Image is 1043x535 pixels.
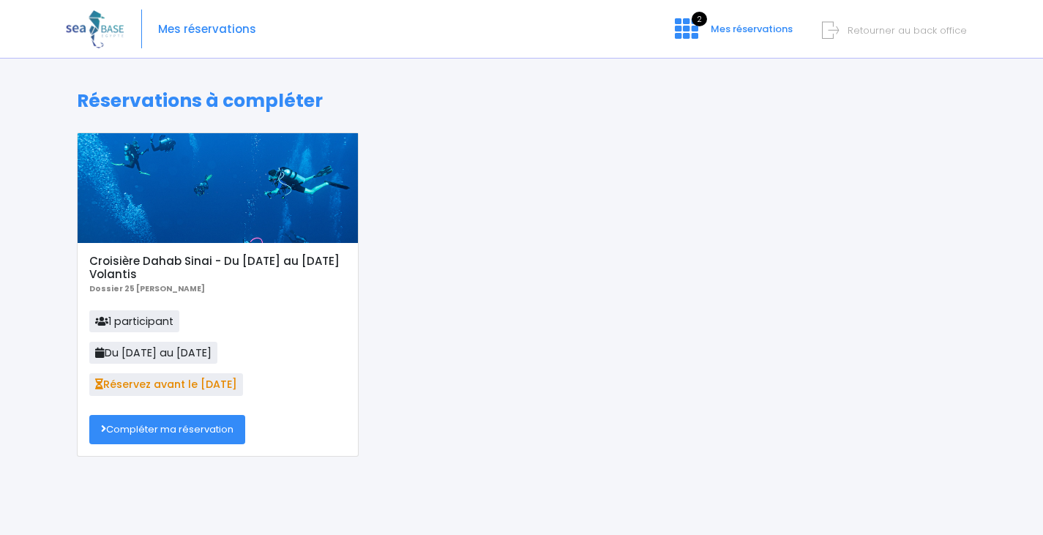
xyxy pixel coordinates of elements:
span: Retourner au back office [848,23,967,37]
b: Dossier 25 [PERSON_NAME] [89,283,205,294]
span: Réservez avant le [DATE] [89,373,243,395]
span: 1 participant [89,310,179,332]
span: 2 [692,12,707,26]
a: 2 Mes réservations [663,27,801,41]
a: Compléter ma réservation [89,415,245,444]
span: Du [DATE] au [DATE] [89,342,217,364]
h1: Réservations à compléter [77,90,966,112]
a: Retourner au back office [828,23,967,37]
span: Mes réservations [711,22,793,36]
h5: Croisière Dahab Sinai - Du [DATE] au [DATE] Volantis [89,255,345,281]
